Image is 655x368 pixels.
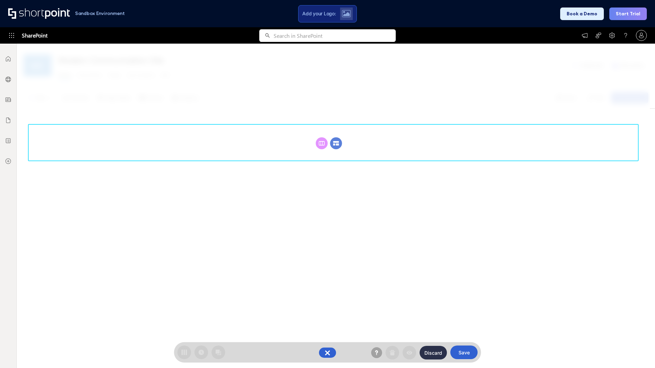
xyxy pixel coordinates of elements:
iframe: Chat Widget [621,335,655,368]
img: Upload logo [342,10,351,17]
h1: Sandbox Environment [75,12,125,15]
span: Add your Logo: [302,11,336,17]
span: SharePoint [22,27,47,44]
button: Save [450,346,478,359]
input: Search in SharePoint [274,29,396,42]
button: Discard [420,346,447,359]
button: Start Trial [609,7,647,20]
button: Book a Demo [560,7,604,20]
